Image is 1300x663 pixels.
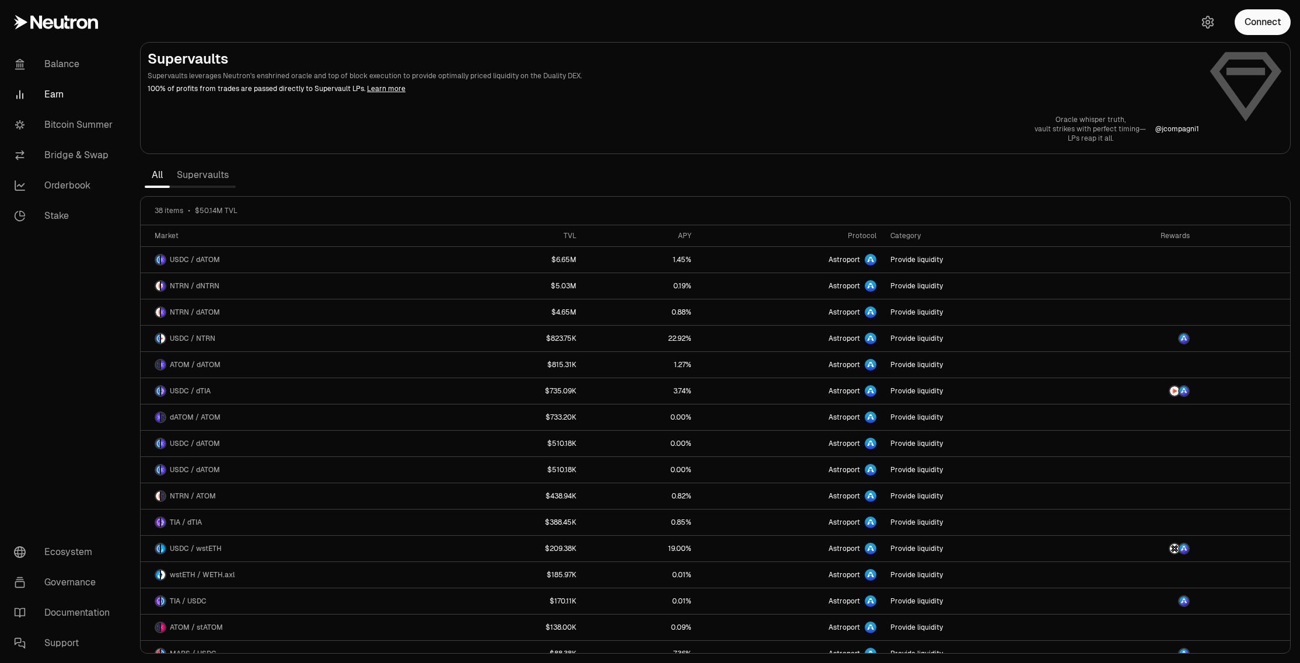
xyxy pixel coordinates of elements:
img: AXL Logo [1170,544,1179,553]
a: $815.31K [454,352,584,378]
a: 0.00% [583,431,698,456]
a: 0.19% [583,273,698,299]
span: MARS / USDC [170,649,216,658]
img: USDC Logo [156,255,160,264]
a: Oracle whisper truth,vault strikes with perfect timing—LPs reap it all. [1035,115,1146,143]
p: @ jcompagni1 [1155,124,1199,134]
a: 0.01% [583,562,698,588]
a: AXL LogoASTRO Logo [1074,536,1197,561]
a: $388.45K [454,510,584,535]
img: dATOM Logo [161,308,165,317]
a: Astroport [698,536,883,561]
img: USDC Logo [156,386,160,396]
img: dATOM Logo [161,360,165,369]
a: dATOM LogoATOM LogodATOM / ATOM [141,404,454,430]
span: USDC / dATOM [170,439,220,448]
span: TIA / dTIA [170,518,202,527]
a: Provide liquidity [883,457,1073,483]
span: Astroport [829,413,860,422]
a: $735.09K [454,378,584,404]
a: USDC LogodATOM LogoUSDC / dATOM [141,457,454,483]
a: Bridge & Swap [5,140,126,170]
span: NTRN / dATOM [170,308,220,317]
img: dTIA Logo [161,518,165,527]
a: USDC LogodATOM LogoUSDC / dATOM [141,431,454,456]
a: $185.97K [454,562,584,588]
span: ATOM / dATOM [170,360,221,369]
a: Astroport [698,431,883,456]
p: vault strikes with perfect timing— [1035,124,1146,134]
span: USDC / dTIA [170,386,211,396]
img: USDC Logo [156,465,160,474]
a: Provide liquidity [883,299,1073,325]
a: $138.00K [454,615,584,640]
a: @jcompagni1 [1155,124,1199,134]
img: MARS Logo [156,649,160,658]
a: Provide liquidity [883,536,1073,561]
span: Astroport [829,491,860,501]
a: Astroport [698,352,883,378]
a: Provide liquidity [883,378,1073,404]
a: 3.74% [583,378,698,404]
span: Astroport [829,439,860,448]
span: NTRN / dNTRN [170,281,219,291]
img: USDC Logo [156,334,160,343]
a: Astroport [698,247,883,273]
img: ATOM Logo [161,491,165,501]
a: Provide liquidity [883,510,1073,535]
a: Governance [5,567,126,598]
a: Ecosystem [5,537,126,567]
img: TIA Logo [156,596,160,606]
div: Market [155,231,447,240]
img: dATOM Logo [161,465,165,474]
a: NTRN LogodNTRN LogoNTRN / dNTRN [141,273,454,299]
a: $510.18K [454,457,584,483]
a: Support [5,628,126,658]
a: ATOM LogodATOM LogoATOM / dATOM [141,352,454,378]
h2: Supervaults [148,50,1199,68]
a: USDC LogoNTRN LogoUSDC / NTRN [141,326,454,351]
a: 1.27% [583,352,698,378]
a: 0.85% [583,510,698,535]
img: NTRN Logo [156,281,160,291]
a: Astroport [698,299,883,325]
span: Astroport [829,596,860,606]
a: 0.00% [583,404,698,430]
span: wstETH / WETH.axl [170,570,235,580]
span: USDC / wstETH [170,544,222,553]
span: $50.14M TVL [195,206,237,215]
a: Provide liquidity [883,404,1073,430]
img: ASTRO Logo [1179,544,1189,553]
span: USDC / NTRN [170,334,215,343]
a: Stake [5,201,126,231]
img: USDC Logo [156,439,160,448]
span: Astroport [829,518,860,527]
a: 22.92% [583,326,698,351]
p: 100% of profits from trades are passed directly to Supervault LPs. [148,83,1199,94]
span: ATOM / stATOM [170,623,223,632]
span: Astroport [829,308,860,317]
a: 0.00% [583,457,698,483]
span: USDC / dATOM [170,465,220,474]
a: TIA LogodTIA LogoTIA / dTIA [141,510,454,535]
img: dATOM Logo [156,413,160,422]
img: NTRN Logo [161,334,165,343]
img: ATOM Logo [161,413,165,422]
a: USDC LogodATOM LogoUSDC / dATOM [141,247,454,273]
img: wstETH Logo [161,544,165,553]
span: Astroport [829,623,860,632]
button: Connect [1235,9,1291,35]
a: ASTRO Logo [1074,588,1197,614]
a: Provide liquidity [883,352,1073,378]
img: NTRN Logo [156,308,160,317]
a: NTRN LogodATOM LogoNTRN / dATOM [141,299,454,325]
a: Astroport [698,510,883,535]
a: wstETH LogoWETH.axl LogowstETH / WETH.axl [141,562,454,588]
img: ASTRO Logo [1179,596,1189,606]
span: TIA / USDC [170,596,207,606]
img: NTRN Logo [1170,386,1179,396]
img: USDC Logo [161,649,165,658]
a: Provide liquidity [883,562,1073,588]
a: $170.11K [454,588,584,614]
a: Astroport [698,562,883,588]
